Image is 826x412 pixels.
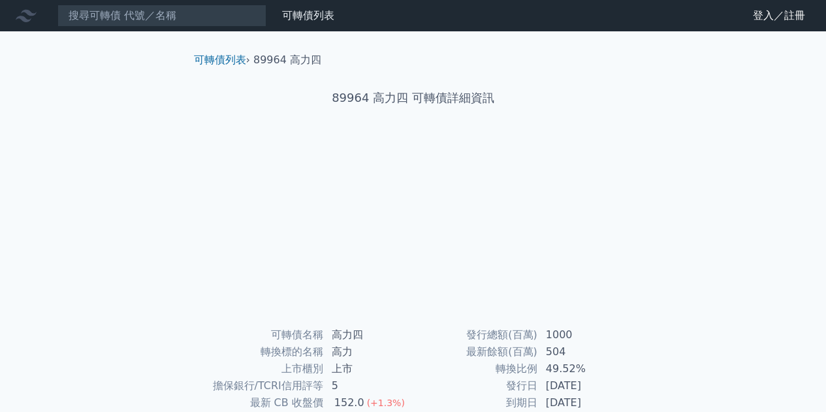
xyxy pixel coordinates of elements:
a: 登入／註冊 [742,5,816,26]
a: 可轉債列表 [194,54,246,66]
td: 504 [538,343,627,360]
td: 最新餘額(百萬) [413,343,538,360]
td: 可轉債名稱 [199,326,324,343]
td: 49.52% [538,360,627,377]
h1: 89964 高力四 可轉債詳細資訊 [183,89,643,107]
td: 上市 [324,360,413,377]
td: [DATE] [538,377,627,394]
div: 152.0 [332,395,367,411]
td: 上市櫃別 [199,360,324,377]
td: 轉換標的名稱 [199,343,324,360]
td: 發行日 [413,377,538,394]
td: 1000 [538,326,627,343]
li: 89964 高力四 [253,52,321,68]
a: 可轉債列表 [282,9,334,22]
td: 擔保銀行/TCRI信用評等 [199,377,324,394]
td: 發行總額(百萬) [413,326,538,343]
span: (+1.3%) [367,398,405,408]
td: 最新 CB 收盤價 [199,394,324,411]
td: 高力 [324,343,413,360]
td: 5 [324,377,413,394]
input: 搜尋可轉債 代號／名稱 [57,5,266,27]
td: 轉換比例 [413,360,538,377]
li: › [194,52,250,68]
td: 高力四 [324,326,413,343]
td: 到期日 [413,394,538,411]
td: [DATE] [538,394,627,411]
